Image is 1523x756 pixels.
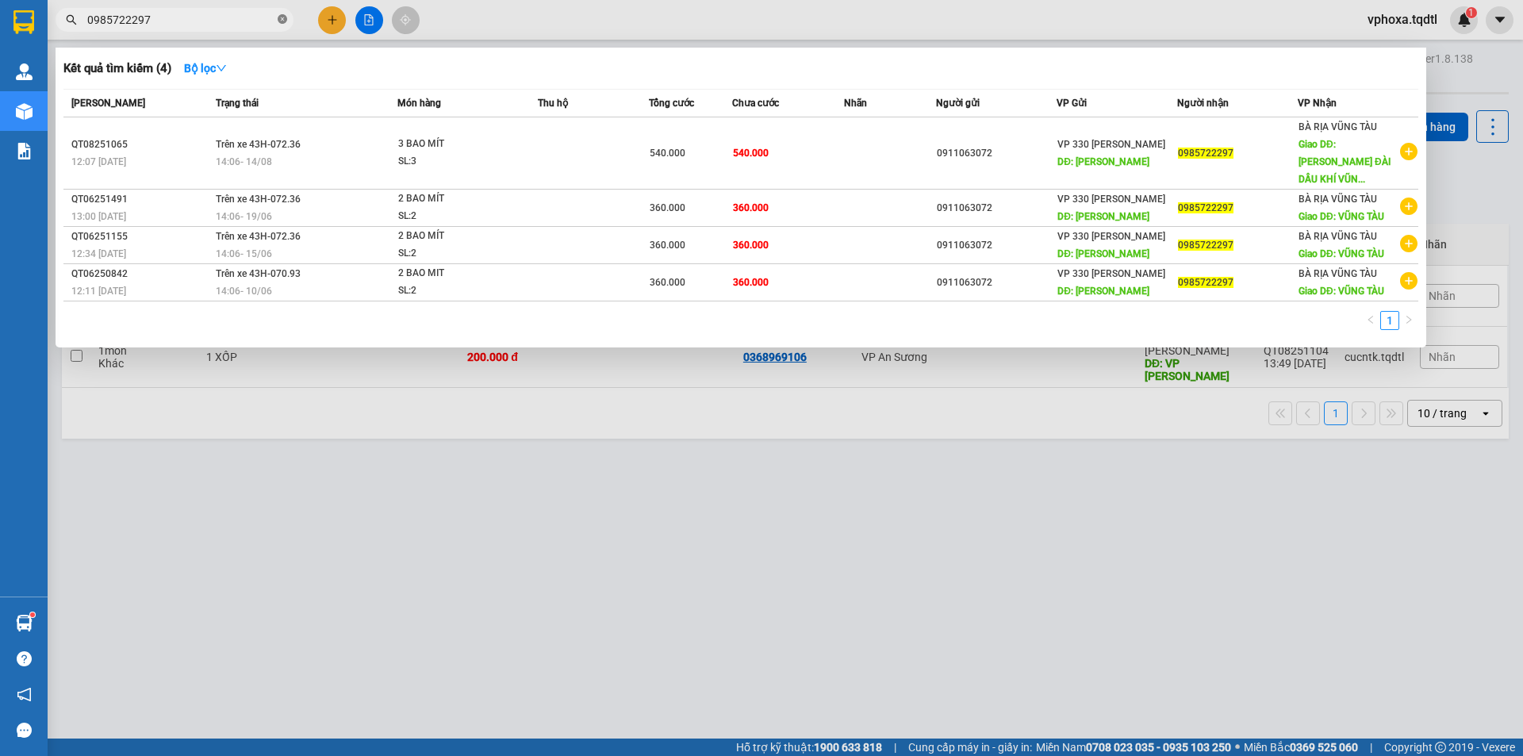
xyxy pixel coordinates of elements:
span: VP 330 [PERSON_NAME] [1057,268,1165,279]
button: Bộ lọcdown [171,56,240,81]
span: 360.000 [650,202,685,213]
span: message [17,723,32,738]
span: plus-circle [1400,235,1418,252]
li: 1 [1380,311,1399,330]
div: SL: 2 [398,245,517,263]
li: Next Page [1399,311,1418,330]
span: left [1366,315,1375,324]
span: DĐ: [PERSON_NAME] [1057,211,1149,222]
img: solution-icon [16,143,33,159]
span: 13:00 [DATE] [71,211,126,222]
div: 2 BAO MÍT [398,190,517,208]
div: SL: 2 [398,282,517,300]
span: 0985722297 [1178,148,1233,159]
sup: 1 [30,612,35,617]
span: 0985722297 [1178,240,1233,251]
span: search [66,14,77,25]
a: 1 [1381,312,1398,329]
span: 12:07 [DATE] [71,156,126,167]
span: BÀ RỊA VŨNG TÀU [1299,268,1377,279]
span: down [216,63,227,74]
span: Chưa cước [732,98,779,109]
div: 2 BAO MIT [398,265,517,282]
span: 360.000 [733,240,769,251]
span: plus-circle [1400,143,1418,160]
span: close-circle [278,14,287,24]
span: Thu hộ [538,98,568,109]
span: Nhãn [844,98,867,109]
span: [PERSON_NAME] [71,98,145,109]
span: 14:06 - 14/08 [216,156,272,167]
span: Giao DĐ: VŨNG TÀU [1299,248,1384,259]
img: logo-vxr [13,10,34,34]
span: 360.000 [650,240,685,251]
img: warehouse-icon [16,63,33,80]
input: Tìm tên, số ĐT hoặc mã đơn [87,11,274,29]
span: 12:34 [DATE] [71,248,126,259]
span: VP Nhận [1298,98,1337,109]
div: QT06251155 [71,228,211,245]
span: 14:06 - 15/06 [216,248,272,259]
span: VP Gửi [1057,98,1087,109]
div: 0911063072 [937,274,1056,291]
img: warehouse-icon [16,103,33,120]
span: 360.000 [650,277,685,288]
span: 360.000 [733,277,769,288]
span: question-circle [17,651,32,666]
div: QT06250842 [71,266,211,282]
span: plus-circle [1400,272,1418,290]
div: SL: 3 [398,153,517,171]
button: left [1361,311,1380,330]
span: Giao DĐ: VŨNG TÀU [1299,211,1384,222]
span: 540.000 [733,148,769,159]
span: Người nhận [1177,98,1229,109]
span: VP 330 [PERSON_NAME] [1057,139,1165,150]
span: plus-circle [1400,198,1418,215]
span: Trên xe 43H-070.93 [216,268,301,279]
span: DĐ: [PERSON_NAME] [1057,286,1149,297]
span: right [1404,315,1414,324]
div: 0911063072 [937,145,1056,162]
span: VP 330 [PERSON_NAME] [1057,231,1165,242]
div: 0911063072 [937,200,1056,217]
span: close-circle [278,13,287,28]
span: Tổng cước [649,98,694,109]
span: Món hàng [397,98,441,109]
span: Giao DĐ: VŨNG TÀU [1299,286,1384,297]
span: 360.000 [733,202,769,213]
button: right [1399,311,1418,330]
span: 0985722297 [1178,277,1233,288]
span: Trên xe 43H-072.36 [216,194,301,205]
span: VP 330 [PERSON_NAME] [1057,194,1165,205]
span: Người gửi [936,98,980,109]
span: BÀ RỊA VŨNG TÀU [1299,231,1377,242]
span: BÀ RỊA VŨNG TÀU [1299,121,1377,132]
span: 540.000 [650,148,685,159]
span: notification [17,687,32,702]
span: DĐ: [PERSON_NAME] [1057,248,1149,259]
span: Trên xe 43H-072.36 [216,139,301,150]
strong: Bộ lọc [184,62,227,75]
div: 3 BAO MÍT [398,136,517,153]
span: DĐ: [PERSON_NAME] [1057,156,1149,167]
div: QT08251065 [71,136,211,153]
div: SL: 2 [398,208,517,225]
img: warehouse-icon [16,615,33,631]
li: Previous Page [1361,311,1380,330]
span: 14:06 - 10/06 [216,286,272,297]
span: BÀ RỊA VŨNG TÀU [1299,194,1377,205]
div: 0911063072 [937,237,1056,254]
span: 12:11 [DATE] [71,286,126,297]
span: 14:06 - 19/06 [216,211,272,222]
span: Trạng thái [216,98,259,109]
div: 2 BAO MÍT [398,228,517,245]
h3: Kết quả tìm kiếm ( 4 ) [63,60,171,77]
div: QT06251491 [71,191,211,208]
span: Giao DĐ: [PERSON_NAME] ĐÀI DẦU KHÍ VŨN... [1299,139,1391,185]
span: 0985722297 [1178,202,1233,213]
span: Trên xe 43H-072.36 [216,231,301,242]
